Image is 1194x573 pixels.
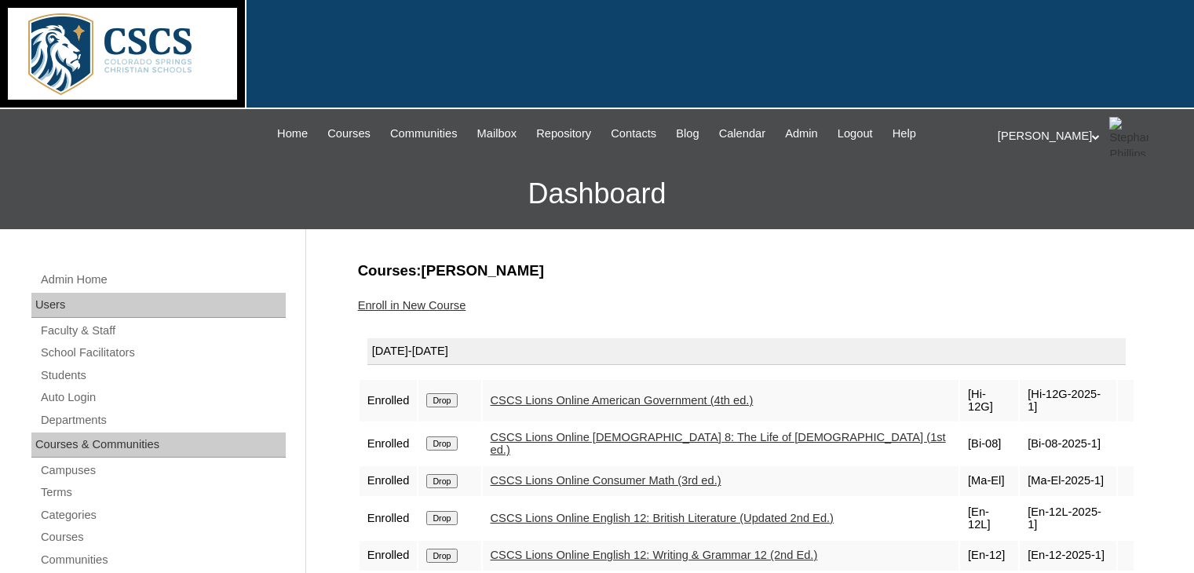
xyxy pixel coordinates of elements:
[830,125,881,143] a: Logout
[426,511,457,525] input: Drop
[426,549,457,563] input: Drop
[426,474,457,488] input: Drop
[319,125,378,143] a: Courses
[382,125,466,143] a: Communities
[491,431,946,457] a: CSCS Lions Online [DEMOGRAPHIC_DATA] 8: The Life of [DEMOGRAPHIC_DATA] (1st ed.)
[39,527,286,547] a: Courses
[39,343,286,363] a: School Facilitators
[358,299,466,312] a: Enroll in New Course
[719,125,765,143] span: Calendar
[39,411,286,430] a: Departments
[426,436,457,451] input: Drop
[367,338,1126,365] div: [DATE]-[DATE]
[676,125,699,143] span: Blog
[39,388,286,407] a: Auto Login
[358,261,1135,281] h3: Courses:[PERSON_NAME]
[611,125,656,143] span: Contacts
[711,125,773,143] a: Calendar
[1020,380,1115,422] td: [Hi-12G-2025-1]
[603,125,664,143] a: Contacts
[360,541,418,571] td: Enrolled
[885,125,924,143] a: Help
[491,549,818,561] a: CSCS Lions Online English 12: Writing & Grammar 12 (2nd Ed.)
[426,393,457,407] input: Drop
[39,505,286,525] a: Categories
[491,512,834,524] a: CSCS Lions Online English 12: British Literature (Updated 2nd Ed.)
[39,461,286,480] a: Campuses
[960,498,1018,539] td: [En-12L]
[536,125,591,143] span: Repository
[491,474,721,487] a: CSCS Lions Online Consumer Math (3rd ed.)
[360,498,418,539] td: Enrolled
[39,483,286,502] a: Terms
[528,125,599,143] a: Repository
[998,117,1178,156] div: [PERSON_NAME]
[360,423,418,465] td: Enrolled
[785,125,818,143] span: Admin
[477,125,517,143] span: Mailbox
[39,366,286,385] a: Students
[39,270,286,290] a: Admin Home
[39,550,286,570] a: Communities
[1020,423,1115,465] td: [Bi-08-2025-1]
[31,432,286,458] div: Courses & Communities
[668,125,707,143] a: Blog
[39,321,286,341] a: Faculty & Staff
[31,293,286,318] div: Users
[777,125,826,143] a: Admin
[1020,498,1115,539] td: [En-12L-2025-1]
[960,423,1018,465] td: [Bi-08]
[360,466,418,496] td: Enrolled
[491,394,754,407] a: CSCS Lions Online American Government (4th ed.)
[8,8,237,100] img: logo-white.png
[269,125,316,143] a: Home
[1020,466,1115,496] td: [Ma-El-2025-1]
[1020,541,1115,571] td: [En-12-2025-1]
[960,466,1018,496] td: [Ma-El]
[390,125,458,143] span: Communities
[893,125,916,143] span: Help
[1109,117,1148,156] img: Stephanie Phillips
[960,541,1018,571] td: [En-12]
[277,125,308,143] span: Home
[469,125,525,143] a: Mailbox
[960,380,1018,422] td: [Hi-12G]
[838,125,873,143] span: Logout
[360,380,418,422] td: Enrolled
[8,159,1186,229] h3: Dashboard
[327,125,371,143] span: Courses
